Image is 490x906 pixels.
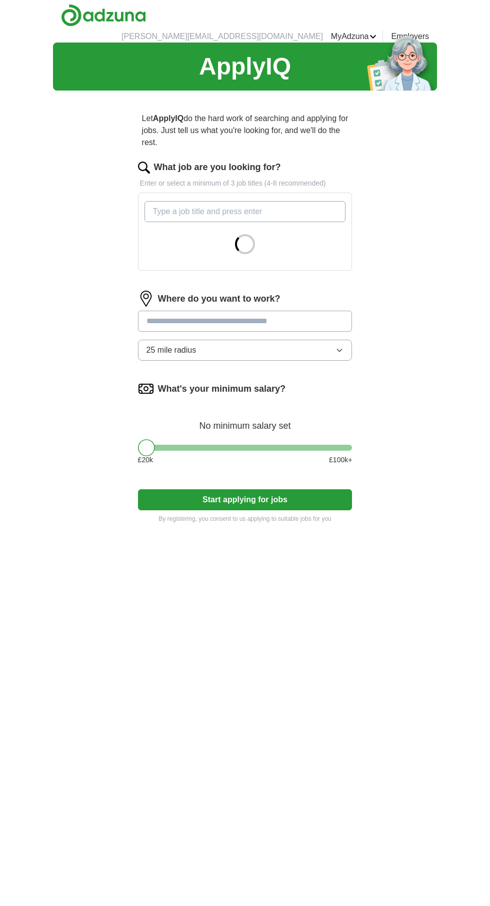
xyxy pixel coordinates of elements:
[138,178,352,189] p: Enter or select a minimum of 3 job titles (4-8 recommended)
[138,409,352,433] div: No minimum salary set
[158,292,280,306] label: Where do you want to work?
[154,161,281,174] label: What job are you looking for?
[138,514,352,523] p: By registering, you consent to us applying to suitable jobs for you
[158,382,285,396] label: What's your minimum salary?
[144,201,346,222] input: Type a job title and press enter
[138,109,352,153] p: Let do the hard work of searching and applying for jobs. Just tell us what you're looking for, an...
[153,114,183,123] strong: ApplyIQ
[138,381,154,397] img: salary.png
[138,162,150,174] img: search.png
[391,31,429,43] a: Employers
[138,291,154,307] img: location.png
[61,4,146,27] img: Adzuna logo
[121,31,323,43] li: [PERSON_NAME][EMAIL_ADDRESS][DOMAIN_NAME]
[146,344,196,356] span: 25 mile radius
[329,455,352,465] span: £ 100 k+
[138,489,352,510] button: Start applying for jobs
[138,455,153,465] span: £ 20 k
[331,31,377,43] a: MyAdzuna
[199,49,291,85] h1: ApplyIQ
[138,340,352,361] button: 25 mile radius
